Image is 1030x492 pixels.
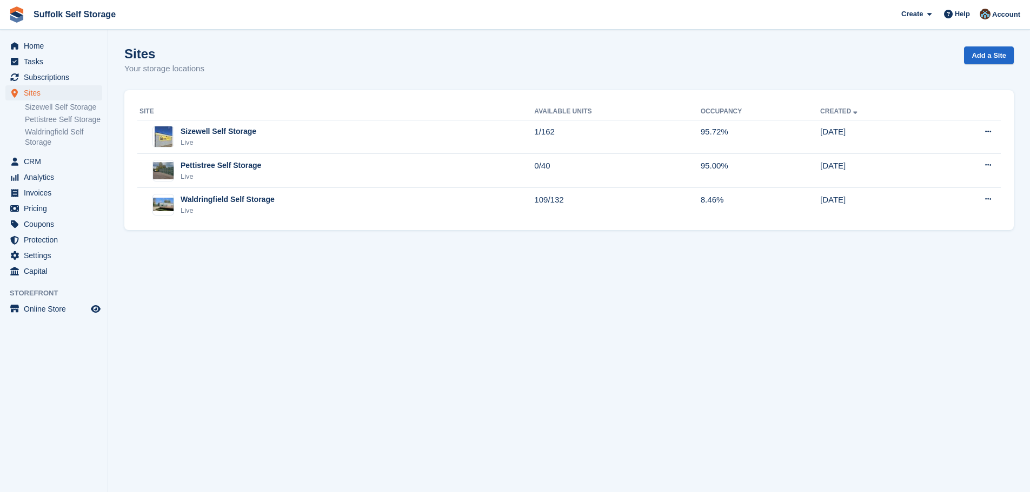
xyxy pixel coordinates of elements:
[89,302,102,315] a: Preview store
[5,154,102,169] a: menu
[181,194,275,205] div: Waldringfield Self Storage
[901,9,923,19] span: Create
[181,137,256,148] div: Live
[5,70,102,85] a: menu
[5,248,102,263] a: menu
[5,217,102,232] a: menu
[964,46,1014,64] a: Add a Site
[5,38,102,53] a: menu
[701,120,820,154] td: 95.72%
[820,107,860,115] a: Created
[24,232,89,247] span: Protection
[181,205,275,216] div: Live
[5,85,102,100] a: menu
[24,170,89,185] span: Analytics
[5,170,102,185] a: menu
[24,217,89,232] span: Coupons
[24,201,89,216] span: Pricing
[25,127,102,147] a: Waldringfield Self Storage
[153,162,174,179] img: Image of Pettistree Self Storage site
[5,185,102,200] a: menu
[24,85,89,100] span: Sites
[24,54,89,69] span: Tasks
[10,288,108,299] span: Storefront
[25,114,102,125] a: Pettistree Self Storage
[29,5,120,23] a: Suffolk Self Storage
[5,201,102,216] a: menu
[9,6,25,23] img: stora-icon-8386f47178a22dfd0bd8f6a31ec36ba5ce8667c1dd55bd0f319d3a0aa187defe.svg
[5,232,102,247] a: menu
[153,198,174,211] img: Image of Waldringfield Self Storage site
[181,160,261,171] div: Pettistree Self Storage
[534,103,700,120] th: Available Units
[5,54,102,69] a: menu
[25,102,102,112] a: Sizewell Self Storage
[980,9,991,19] img: Lisa Furneaux
[701,154,820,188] td: 95.00%
[181,171,261,182] div: Live
[534,188,700,221] td: 109/132
[24,248,89,263] span: Settings
[701,188,820,221] td: 8.46%
[24,185,89,200] span: Invoices
[5,301,102,316] a: menu
[534,154,700,188] td: 0/40
[137,103,534,120] th: Site
[534,120,700,154] td: 1/162
[24,301,89,316] span: Online Store
[5,264,102,279] a: menu
[124,63,204,75] p: Your storage locations
[124,46,204,61] h1: Sites
[820,120,935,154] td: [DATE]
[992,9,1020,20] span: Account
[955,9,970,19] span: Help
[820,188,935,221] td: [DATE]
[820,154,935,188] td: [DATE]
[24,70,89,85] span: Subscriptions
[701,103,820,120] th: Occupancy
[155,126,172,147] img: Image of Sizewell Self Storage site
[24,154,89,169] span: CRM
[181,126,256,137] div: Sizewell Self Storage
[24,264,89,279] span: Capital
[24,38,89,53] span: Home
